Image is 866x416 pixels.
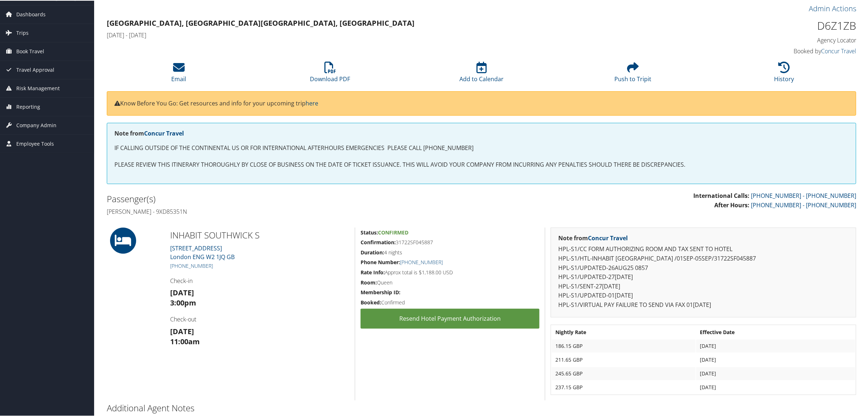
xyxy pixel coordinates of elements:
h2: Additional Agent Notes [107,401,856,413]
h4: [PERSON_NAME] - 9XD85351N [107,207,476,215]
a: Concur Travel [588,233,628,241]
strong: Phone Number: [361,258,400,265]
strong: Note from [114,129,184,137]
h5: Approx total is $1,188.00 USD [361,268,539,275]
span: Reporting [16,97,40,115]
td: [DATE] [696,339,855,352]
span: Risk Management [16,79,60,97]
a: Download PDF [310,65,350,82]
span: Book Travel [16,42,44,60]
h5: 4 nights [361,248,539,255]
strong: [GEOGRAPHIC_DATA], [GEOGRAPHIC_DATA] [GEOGRAPHIC_DATA], [GEOGRAPHIC_DATA] [107,17,415,27]
a: Push to Tripit [614,65,651,82]
a: [PHONE_NUMBER] [400,258,443,265]
p: Know Before You Go: Get resources and info for your upcoming trip [114,98,849,108]
span: Confirmed [378,228,408,235]
h5: Queen [361,278,539,286]
h4: Agency Locator [677,36,856,43]
strong: 11:00am [170,336,200,346]
strong: Duration: [361,248,384,255]
span: Travel Approval [16,60,54,78]
td: 245.65 GBP [552,366,695,379]
a: [PHONE_NUMBER] [170,262,213,269]
td: 211.65 GBP [552,353,695,366]
a: Resend Hotel Payment Authorization [361,308,539,328]
td: [DATE] [696,366,855,379]
strong: Rate Info: [361,268,385,275]
p: IF CALLING OUTSIDE OF THE CONTINENTAL US OR FOR INTERNATIONAL AFTERHOURS EMERGENCIES PLEASE CALL ... [114,143,849,152]
a: Concur Travel [144,129,184,137]
a: [STREET_ADDRESS]London ENG W2 1JQ GB [170,244,235,260]
a: [PHONE_NUMBER] - [PHONE_NUMBER] [751,200,856,208]
strong: 3:00pm [170,297,196,307]
strong: International Calls: [693,191,749,199]
td: 186.15 GBP [552,339,695,352]
strong: Room: [361,278,377,285]
td: [DATE] [696,353,855,366]
h2: INHABIT SOUTHWICK S [170,228,349,241]
th: Nightly Rate [552,325,695,338]
a: Add to Calendar [459,65,504,82]
span: Dashboards [16,5,46,23]
h2: Passenger(s) [107,192,476,204]
h5: 31722SF045887 [361,238,539,245]
h4: Check-out [170,315,349,323]
span: Employee Tools [16,134,54,152]
a: here [306,99,318,107]
h4: Booked by [677,46,856,54]
h4: Check-in [170,276,349,284]
p: PLEASE REVIEW THIS ITINERARY THOROUGHLY BY CLOSE OF BUSINESS ON THE DATE OF TICKET ISSUANCE. THIS... [114,159,849,169]
strong: After Hours: [714,200,749,208]
strong: [DATE] [170,326,194,336]
a: Email [172,65,186,82]
a: History [774,65,794,82]
strong: Membership ID: [361,288,400,295]
strong: Note from [558,233,628,241]
a: Concur Travel [821,46,856,54]
a: [PHONE_NUMBER] - [PHONE_NUMBER] [751,191,856,199]
th: Effective Date [696,325,855,338]
h1: D6Z1ZB [677,17,856,33]
h5: Confirmed [361,298,539,305]
strong: Confirmation: [361,238,396,245]
span: Company Admin [16,116,56,134]
h4: [DATE] - [DATE] [107,30,666,38]
strong: Status: [361,228,378,235]
a: Admin Actions [809,3,856,13]
td: [DATE] [696,380,855,393]
span: Trips [16,23,29,41]
p: HPL-S1/CC FORM AUTHORIZING ROOM AND TAX SENT TO HOTEL HPL-S1/HTL-INHABIT [GEOGRAPHIC_DATA] /01SEP... [558,244,849,309]
strong: Booked: [361,298,381,305]
td: 237.15 GBP [552,380,695,393]
strong: [DATE] [170,287,194,297]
